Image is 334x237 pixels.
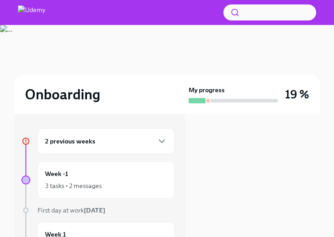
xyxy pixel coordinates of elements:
[45,169,68,179] h6: Week -1
[45,181,102,190] div: 3 tasks • 2 messages
[84,206,105,214] strong: [DATE]
[21,206,175,215] a: First day at work[DATE]
[37,206,105,214] span: First day at work
[37,128,175,154] div: 2 previous weeks
[45,136,95,146] h6: 2 previous weeks
[18,5,45,20] img: Udemy
[25,86,100,103] h2: Onboarding
[285,86,309,102] h3: 19 %
[21,161,175,199] a: Week -13 tasks • 2 messages
[189,86,225,94] strong: My progress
